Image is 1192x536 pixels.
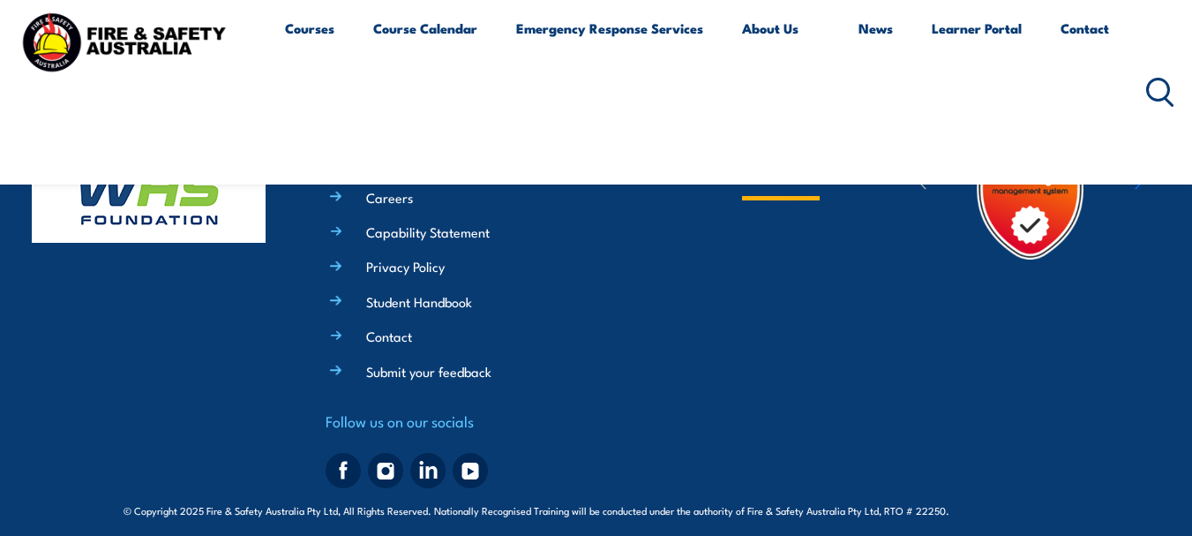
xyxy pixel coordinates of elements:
a: Courses [285,7,334,177]
a: Capability Statement [366,223,490,241]
img: whs-logo-footer [32,155,266,243]
h4: Follow us on our socials [326,409,573,434]
a: Our promise [742,219,820,261]
a: Learner Portal [932,7,1022,177]
a: Contact [1061,7,1109,177]
a: Privacy Policy [366,257,445,276]
span: © Copyright 2025 Fire & Safety Australia Pty Ltd, All Rights Reserved. Nationally Recognised Trai... [124,502,1068,518]
a: Emergency Response Services [516,7,703,177]
a: Student Handbook [366,292,472,311]
a: About Us [742,7,820,177]
a: About FSA [742,177,820,219]
a: Careers [366,188,413,207]
a: Course Calendar [373,7,477,177]
a: News [858,7,893,177]
a: Careers [742,261,820,304]
span: Site: [970,503,1068,517]
a: Submit your feedback [366,362,491,381]
a: Contact [366,327,412,345]
a: KND Digital [1007,501,1068,518]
